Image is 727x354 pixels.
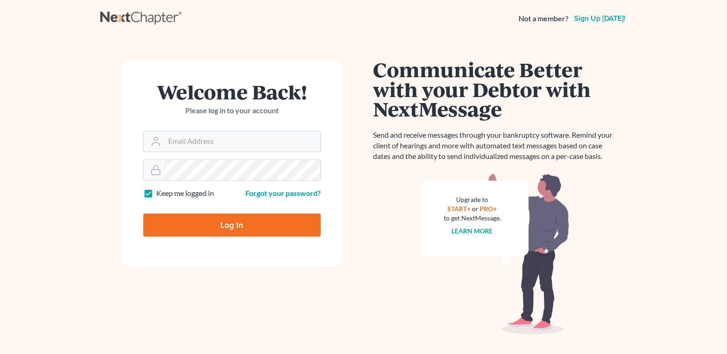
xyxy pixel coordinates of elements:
[472,205,478,213] span: or
[373,130,618,162] p: Send and receive messages through your bankruptcy software. Remind your client of hearings and mo...
[373,60,618,119] h1: Communicate Better with your Debtor with NextMessage
[143,105,321,116] p: Please log in to your account
[156,188,214,199] label: Keep me logged in
[572,15,627,22] a: Sign up [DATE]!
[444,195,501,204] div: Upgrade to
[245,189,321,197] a: Forgot your password?
[452,227,493,235] a: Learn more
[444,214,501,223] div: to get NextMessage.
[143,214,321,237] input: Log In
[447,205,470,213] a: START+
[519,13,568,24] strong: Not a member?
[480,205,497,213] a: PRO+
[165,131,320,152] input: Email Address
[422,173,569,335] img: nextmessage_bg-59042aed3d76b12b5cd301f8e5b87938c9018125f34e5fa2b7a6b67550977c72.svg
[143,82,321,102] h1: Welcome Back!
